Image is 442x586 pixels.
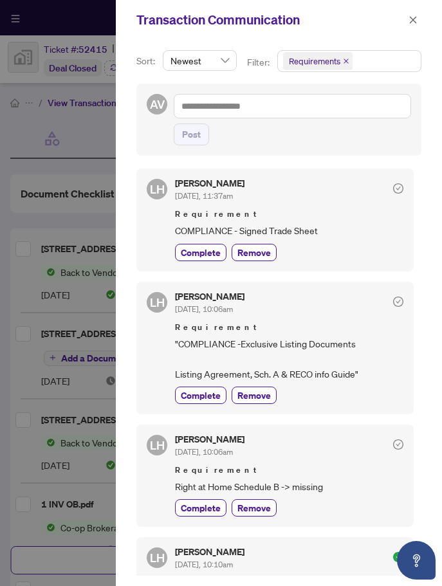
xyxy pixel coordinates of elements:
[175,336,403,381] span: "COMPLIANCE -Exclusive Listing Documents Listing Agreement, Sch. A & RECO info Guide"
[175,447,233,457] span: [DATE], 10:06am
[393,297,403,307] span: check-circle
[283,52,353,70] span: Requirements
[237,246,271,259] span: Remove
[232,499,277,517] button: Remove
[175,499,226,517] button: Complete
[181,246,221,259] span: Complete
[150,95,165,113] span: AV
[175,435,244,444] h5: [PERSON_NAME]
[136,10,405,30] div: Transaction Communication
[343,58,349,64] span: close
[170,51,229,70] span: Newest
[175,292,244,301] h5: [PERSON_NAME]
[150,293,165,311] span: LH
[393,183,403,194] span: check-circle
[175,321,403,334] span: Requirement
[175,479,403,494] span: Right at Home Schedule B -> missing
[175,208,403,221] span: Requirement
[393,439,403,450] span: check-circle
[409,15,418,24] span: close
[175,547,244,556] h5: [PERSON_NAME]
[150,549,165,567] span: LH
[181,501,221,515] span: Complete
[175,560,233,569] span: [DATE], 10:10am
[175,464,403,477] span: Requirement
[175,191,233,201] span: [DATE], 11:37am
[397,541,436,580] button: Open asap
[232,244,277,261] button: Remove
[175,244,226,261] button: Complete
[393,552,403,562] span: check-circle
[237,389,271,402] span: Remove
[247,55,272,69] p: Filter:
[175,387,226,404] button: Complete
[175,223,403,238] span: COMPLIANCE - Signed Trade Sheet
[289,55,340,68] span: Requirements
[237,501,271,515] span: Remove
[150,436,165,454] span: LH
[174,124,209,145] button: Post
[232,387,277,404] button: Remove
[175,179,244,188] h5: [PERSON_NAME]
[181,389,221,402] span: Complete
[175,304,233,314] span: [DATE], 10:06am
[150,180,165,198] span: LH
[136,54,158,68] p: Sort:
